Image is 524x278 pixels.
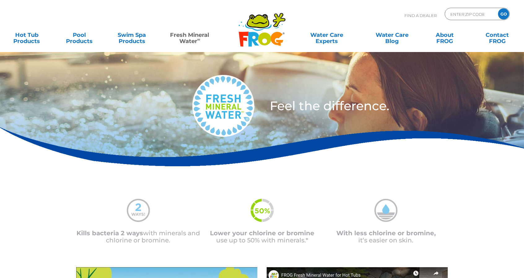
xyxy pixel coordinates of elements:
[374,199,398,222] img: mineral-water-less-chlorine
[293,29,360,41] a: Water CareExperts
[477,29,518,41] a: ContactFROG
[210,229,314,237] span: Lower your chlorine or bromine
[251,199,274,222] img: fmw-50percent-icon
[372,29,413,41] a: Water CareBlog
[111,29,152,41] a: Swim SpaProducts
[424,29,465,41] a: AboutFROG
[164,29,215,41] a: Fresh MineralWater∞
[324,230,448,244] p: it’s easier on skin.
[200,230,324,244] p: use up to 50% with minerals.*
[336,229,436,237] span: With less chlorine or bromine,
[404,8,437,23] p: Find A Dealer
[197,37,200,42] sup: ∞
[498,8,509,20] input: GO
[6,29,47,41] a: Hot TubProducts
[127,199,150,222] img: mineral-water-2-ways
[270,100,480,112] h3: Feel the difference.
[76,229,143,237] span: Kills bacteria 2 ways
[192,75,254,137] img: fresh-mineral-water-logo-medium
[59,29,100,41] a: PoolProducts
[76,230,200,244] p: with minerals and chlorine or bromine.
[450,10,491,19] input: Zip Code Form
